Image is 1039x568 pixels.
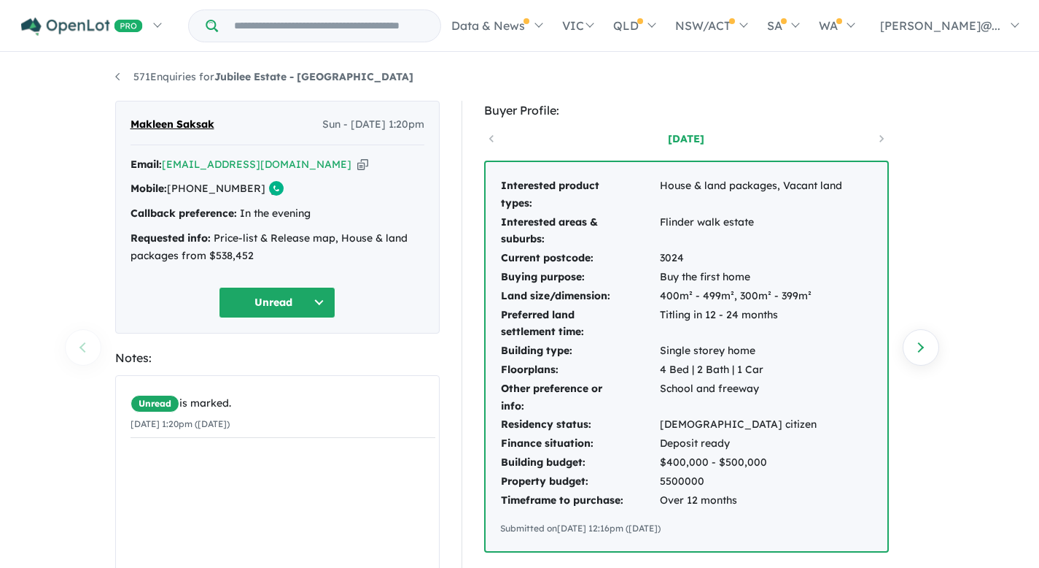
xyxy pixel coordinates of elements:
[659,434,843,453] td: Deposit ready
[500,268,659,287] td: Buying purpose:
[500,453,659,472] td: Building budget:
[624,131,748,146] a: [DATE]
[131,116,214,134] span: Makleen Saksak
[219,287,335,318] button: Unread
[131,395,179,412] span: Unread
[659,268,843,287] td: Buy the first home
[167,182,265,195] a: [PHONE_NUMBER]
[214,70,413,83] strong: Jubilee Estate - [GEOGRAPHIC_DATA]
[500,521,873,536] div: Submitted on [DATE] 12:16pm ([DATE])
[500,306,659,342] td: Preferred land settlement time:
[659,249,843,268] td: 3024
[115,70,413,83] a: 571Enquiries forJubilee Estate - [GEOGRAPHIC_DATA]
[131,395,435,412] div: is marked.
[500,213,659,250] td: Interested areas & suburbs:
[659,453,843,472] td: $400,000 - $500,000
[500,434,659,453] td: Finance situation:
[131,205,424,223] div: In the evening
[880,18,1000,33] span: [PERSON_NAME]@...
[221,10,437,42] input: Try estate name, suburb, builder or developer
[115,69,925,86] nav: breadcrumb
[659,342,843,361] td: Single storey home
[500,472,659,491] td: Property budget:
[500,249,659,268] td: Current postcode:
[500,361,659,380] td: Floorplans:
[500,287,659,306] td: Land size/dimension:
[500,342,659,361] td: Building type:
[357,157,368,172] button: Copy
[484,101,889,120] div: Buyer Profile:
[131,182,167,195] strong: Mobile:
[115,348,440,368] div: Notes:
[21,18,143,36] img: Openlot PRO Logo White
[659,380,843,416] td: School and freeway
[322,116,424,134] span: Sun - [DATE] 1:20pm
[162,158,351,171] a: [EMAIL_ADDRESS][DOMAIN_NAME]
[131,231,211,245] strong: Requested info:
[659,415,843,434] td: [DEMOGRAPHIC_DATA] citizen
[659,177,843,213] td: House & land packages, Vacant land
[500,491,659,510] td: Timeframe to purchase:
[131,230,424,265] div: Price-list & Release map, House & land packages from $538,452
[500,415,659,434] td: Residency status:
[131,158,162,171] strong: Email:
[131,418,230,429] small: [DATE] 1:20pm ([DATE])
[659,491,843,510] td: Over 12 months
[659,306,843,342] td: Titling in 12 - 24 months
[659,213,843,250] td: Flinder walk estate
[659,361,843,380] td: 4 Bed | 2 Bath | 1 Car
[659,287,843,306] td: 400m² - 499m², 300m² - 399m²
[500,380,659,416] td: Other preference or info:
[131,207,237,220] strong: Callback preference:
[659,472,843,491] td: 5500000
[500,177,659,213] td: Interested product types:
